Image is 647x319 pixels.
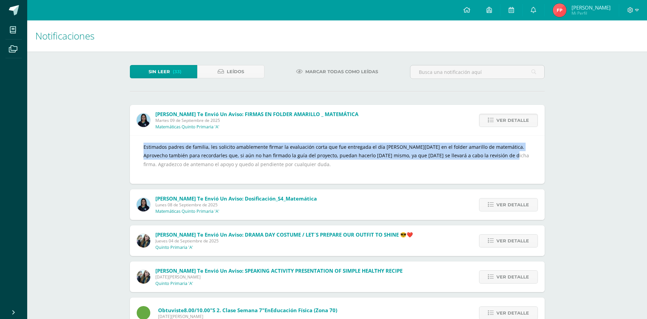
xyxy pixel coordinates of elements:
span: Marcar todas como leídas [305,65,378,78]
a: Marcar todas como leídas [288,65,387,78]
span: [PERSON_NAME] te envió un aviso: DRAMA DAY COSTUME / LET´S PREPARE OUR OUTFIT TO SHINE 😎❤️ [155,231,413,238]
img: 4046daccf802ac20bbf4368f5d7a02fb.png [137,270,150,284]
span: Ver detalle [496,114,529,127]
a: Leídos [197,65,265,78]
img: 4046daccf802ac20bbf4368f5d7a02fb.png [137,234,150,248]
span: (33) [173,65,182,78]
span: Lunes 08 de Septiembre de 2025 [155,202,317,208]
span: Jueves 04 de Septiembre de 2025 [155,238,413,244]
span: Martes 09 de Septiembre de 2025 [155,117,358,123]
p: Matemáticas Quinto Primaria 'A' [155,124,219,130]
span: Notificaciones [35,29,95,42]
span: [DATE][PERSON_NAME] [155,274,403,280]
span: [PERSON_NAME] [572,4,611,11]
span: Mi Perfil [572,10,611,16]
img: 1c2e75a0a924ffa84caa3ccf4b89f7cc.png [137,198,150,211]
span: Leídos [227,65,244,78]
span: Ver detalle [496,235,529,247]
div: Estimados padres de familia, les solicito amablemente firmar la evaluación corta que fue entregad... [143,143,531,177]
span: Educación Física (Zona 70) [271,307,337,314]
span: Sin leer [149,65,170,78]
span: Ver detalle [496,271,529,283]
input: Busca una notificación aquí [410,65,544,79]
span: 8.00/10.00 [184,307,210,314]
span: [PERSON_NAME] te envió un aviso: SPEAKING ACTIVITY PRESENTATION OF SIMPLE HEALTHY RECIPE [155,267,403,274]
p: Matemáticas Quinto Primaria 'A' [155,209,219,214]
p: Quinto Primaria 'A' [155,281,193,286]
img: 1c2e75a0a924ffa84caa3ccf4b89f7cc.png [137,113,150,127]
span: Ver detalle [496,198,529,211]
span: [PERSON_NAME] te envió un aviso: Dosificación_S4_Matemática [155,195,317,202]
span: [PERSON_NAME] te envió un aviso: FIRMAS EN FOLDER AMARILLO _ MATEMÁTICA [155,111,358,117]
img: ec0514b92509639918ede36aea313acc.png [553,3,566,17]
span: "S 2. clase semana 7" [210,307,265,314]
p: Quinto Primaria 'A' [155,245,193,250]
span: Obtuviste en [158,307,337,314]
a: Sin leer(33) [130,65,197,78]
